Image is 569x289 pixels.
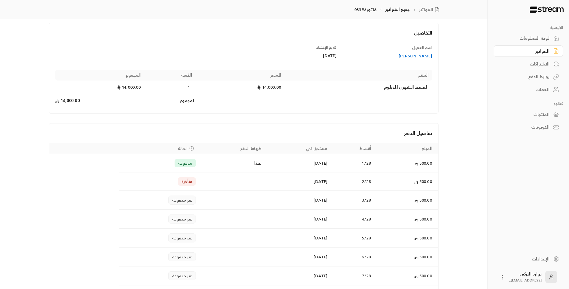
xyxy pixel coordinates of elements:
[375,143,438,154] th: المبلغ
[172,273,192,279] span: غير مدفوعة
[501,61,550,67] div: الاشتراكات
[331,143,375,154] th: أقساط
[419,7,442,13] a: الفواتير
[375,210,438,229] td: 500.00
[265,248,331,266] td: [DATE]
[375,154,438,172] td: 500.00
[181,178,192,184] span: متأخرة
[172,216,192,222] span: غير مدفوعة
[509,277,542,283] span: [EMAIL_ADDRESS]...
[501,87,550,93] div: العملاء
[196,81,285,94] td: 14,000.00
[501,111,550,117] div: المنتجات
[144,70,195,81] th: الكمية
[494,25,563,30] p: الرئيسية
[265,172,331,191] td: [DATE]
[494,121,563,133] a: الكوبونات
[196,70,285,81] th: السعر
[412,44,432,51] span: اسم العميل
[186,84,192,90] span: 1
[172,235,192,241] span: غير مدفوعة
[494,101,563,106] p: كتالوج
[501,256,550,262] div: الإعدادات
[375,172,438,191] td: 500.00
[354,7,376,13] p: فاتورة#933
[501,48,550,54] div: الفواتير
[55,29,432,42] h4: التفاصيل
[55,81,144,94] td: 14,000.00
[509,271,542,283] div: نواره التركي
[375,191,438,210] td: 500.00
[494,108,563,120] a: المنتجات
[385,5,410,13] a: جميع الفواتير
[529,6,564,13] img: Logo
[316,44,337,51] span: تاريخ الإنشاء
[331,210,375,229] td: 4 / 28
[375,248,438,266] td: 500.00
[265,210,331,229] td: [DATE]
[501,124,550,130] div: الكوبونات
[265,266,331,285] td: [DATE]
[494,32,563,44] a: لوحة المعلومات
[199,154,265,172] td: نقدًا
[144,94,195,107] td: المجموع
[285,70,432,81] th: المنتج
[494,45,563,57] a: الفواتير
[354,6,442,13] nav: breadcrumb
[55,70,432,107] table: Products
[178,160,192,166] span: مدفوعة
[331,248,375,266] td: 6 / 28
[55,129,432,137] h4: تفاصيل الدفع
[342,53,432,59] a: [PERSON_NAME]
[199,143,265,154] th: طريقة الدفع
[331,154,375,172] td: 1 / 28
[501,35,550,41] div: لوحة المعلومات
[265,154,331,172] td: [DATE]
[265,229,331,248] td: [DATE]
[178,145,187,151] span: الحالة
[265,191,331,210] td: [DATE]
[494,58,563,70] a: الاشتراكات
[375,229,438,248] td: 500.00
[375,266,438,285] td: 500.00
[331,172,375,191] td: 2 / 28
[55,94,144,107] td: 14,000.00
[494,71,563,83] a: روابط الدفع
[172,197,192,203] span: غير مدفوعة
[247,53,337,59] div: [DATE]
[55,70,144,81] th: المجموع
[331,191,375,210] td: 3 / 28
[494,253,563,265] a: الإعدادات
[331,229,375,248] td: 5 / 28
[265,143,331,154] th: مستحق في
[501,74,550,80] div: روابط الدفع
[331,266,375,285] td: 7 / 28
[494,84,563,96] a: العملاء
[285,81,432,94] td: القسط الشهري للدبلوم
[172,254,192,260] span: غير مدفوعة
